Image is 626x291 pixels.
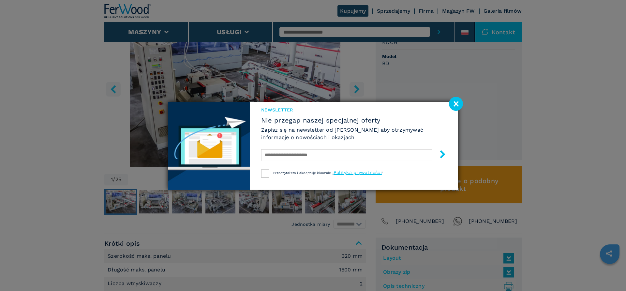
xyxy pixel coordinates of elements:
span: Nie przegap naszej specjalnej oferty [261,116,447,124]
button: submit-button [432,148,447,163]
h6: Zapisz się na newsletter od [PERSON_NAME] aby otrzymywać informacje o nowościach i okazjach [261,126,447,141]
img: Newsletter image [168,102,250,190]
span: Newsletter [261,107,447,113]
span: Przeczytałem i akceptuję klauzule „ [273,171,334,175]
span: ” [382,171,383,175]
a: Polityka prywatności [334,170,382,175]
